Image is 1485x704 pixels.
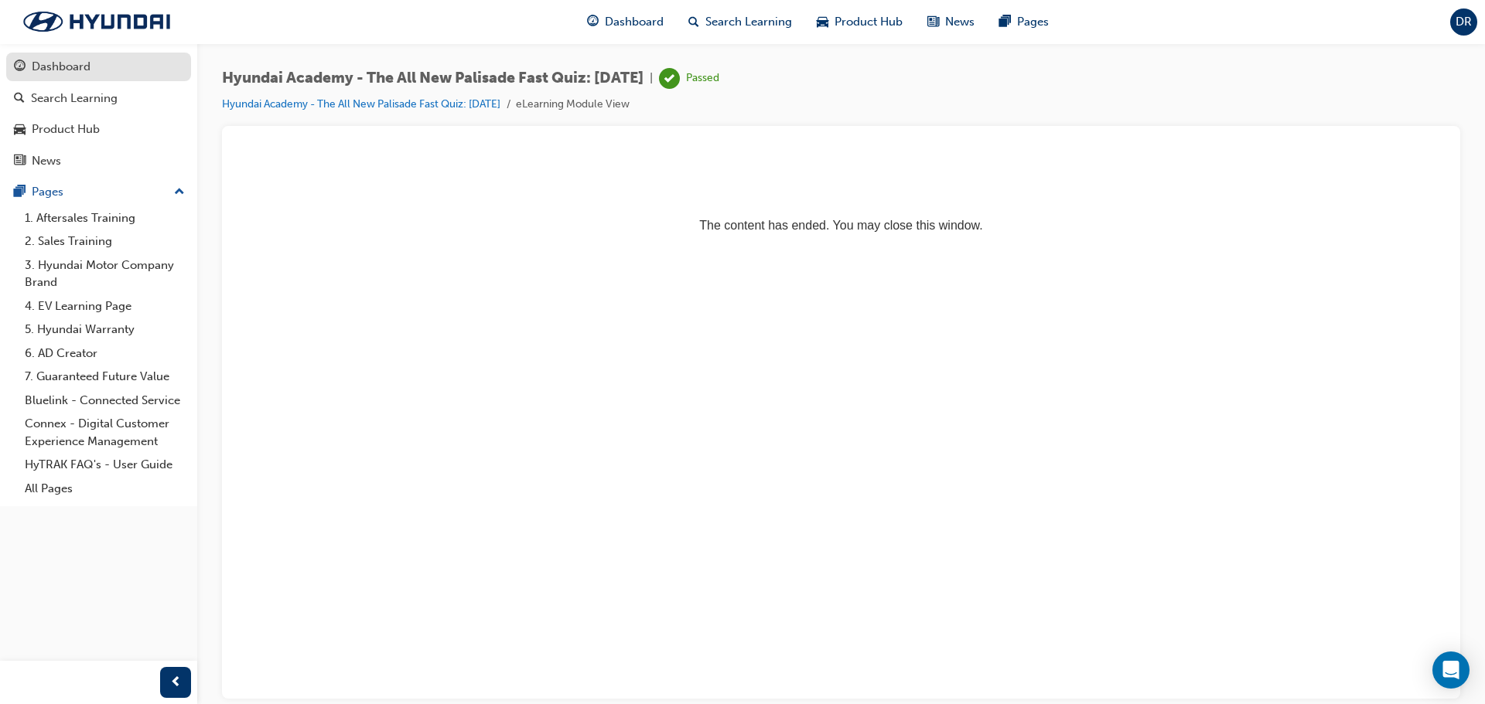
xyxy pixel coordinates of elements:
a: Hyundai Academy - The All New Palisade Fast Quiz: [DATE] [222,97,500,111]
a: Product Hub [6,115,191,144]
button: DR [1450,9,1477,36]
span: search-icon [14,92,25,106]
button: Pages [6,178,191,206]
a: news-iconNews [915,6,987,38]
a: Dashboard [6,53,191,81]
a: guage-iconDashboard [575,6,676,38]
a: 7. Guaranteed Future Value [19,365,191,389]
a: 6. AD Creator [19,342,191,366]
span: | [650,70,653,87]
a: Connex - Digital Customer Experience Management [19,412,191,453]
li: eLearning Module View [516,96,630,114]
div: Pages [32,183,63,201]
a: car-iconProduct Hub [804,6,915,38]
a: 3. Hyundai Motor Company Brand [19,253,191,294]
span: pages-icon [999,12,1011,32]
span: Product Hub [835,13,903,31]
span: car-icon [14,123,26,137]
span: guage-icon [14,60,26,74]
span: Hyundai Academy - The All New Palisade Fast Quiz: [DATE] [222,70,643,87]
span: guage-icon [587,12,599,32]
a: pages-iconPages [987,6,1061,38]
span: car-icon [817,12,828,32]
div: Dashboard [32,58,90,76]
div: Search Learning [31,90,118,107]
span: news-icon [14,155,26,168]
a: HyTRAK FAQ's - User Guide [19,453,191,477]
a: All Pages [19,477,191,501]
span: search-icon [688,12,699,32]
div: News [32,152,61,170]
span: News [945,13,975,31]
div: Open Intercom Messenger [1432,651,1470,689]
a: Search Learning [6,84,191,113]
span: DR [1456,13,1472,31]
div: Product Hub [32,121,100,138]
button: DashboardSearch LearningProduct HubNews [6,49,191,178]
div: Passed [686,71,719,86]
a: 1. Aftersales Training [19,206,191,230]
span: Search Learning [705,13,792,31]
a: search-iconSearch Learning [676,6,804,38]
a: Bluelink - Connected Service [19,389,191,413]
img: Trak [8,5,186,38]
span: learningRecordVerb_PASS-icon [659,68,680,89]
span: Dashboard [605,13,664,31]
span: news-icon [927,12,939,32]
span: prev-icon [170,673,182,692]
a: 5. Hyundai Warranty [19,318,191,342]
span: Pages [1017,13,1049,31]
a: 4. EV Learning Page [19,294,191,318]
span: pages-icon [14,185,26,199]
a: News [6,147,191,175]
a: 2. Sales Training [19,230,191,253]
span: up-icon [174,182,185,202]
p: The content has ended. You may close this window. [6,12,1207,82]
